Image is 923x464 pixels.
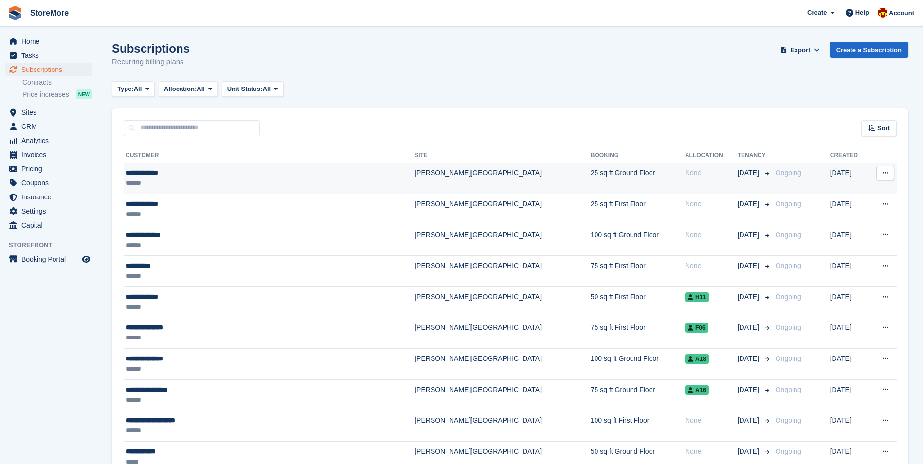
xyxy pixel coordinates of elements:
td: 100 sq ft Ground Floor [591,349,685,380]
th: Tenancy [738,148,772,163]
span: Home [21,35,80,48]
td: 25 sq ft Ground Floor [591,163,685,194]
th: Created [830,148,869,163]
span: Ongoing [776,447,801,455]
td: 25 sq ft First Floor [591,194,685,225]
td: [DATE] [830,163,869,194]
span: [DATE] [738,261,761,271]
span: [DATE] [738,168,761,178]
a: menu [5,49,92,62]
span: Create [807,8,827,18]
button: Type: All [112,81,155,97]
td: [DATE] [830,194,869,225]
td: [PERSON_NAME][GEOGRAPHIC_DATA] [415,225,591,256]
span: Storefront [9,240,97,250]
span: H11 [685,292,709,302]
span: [DATE] [738,446,761,457]
td: [PERSON_NAME][GEOGRAPHIC_DATA] [415,318,591,349]
span: Ongoing [776,169,801,177]
span: All [134,84,142,94]
th: Allocation [685,148,738,163]
a: StoreMore [26,5,72,21]
span: CRM [21,120,80,133]
span: Export [790,45,810,55]
td: 75 sq ft Ground Floor [591,379,685,410]
span: Help [855,8,869,18]
a: menu [5,162,92,176]
span: Subscriptions [21,63,80,76]
img: stora-icon-8386f47178a22dfd0bd8f6a31ec36ba5ce8667c1dd55bd0f319d3a0aa187defe.svg [8,6,22,20]
span: [DATE] [738,292,761,302]
span: Tasks [21,49,80,62]
th: Site [415,148,591,163]
span: [DATE] [738,199,761,209]
span: Coupons [21,176,80,190]
td: [DATE] [830,349,869,380]
span: Booking Portal [21,252,80,266]
span: Price increases [22,90,69,99]
div: None [685,168,738,178]
span: Ongoing [776,416,801,424]
span: Ongoing [776,231,801,239]
span: [DATE] [738,415,761,426]
span: A16 [685,385,709,395]
td: [DATE] [830,379,869,410]
span: [DATE] [738,322,761,333]
div: None [685,446,738,457]
span: All [197,84,205,94]
a: menu [5,148,92,161]
span: Ongoing [776,355,801,362]
span: Type: [117,84,134,94]
span: Ongoing [776,200,801,208]
a: menu [5,63,92,76]
span: Pricing [21,162,80,176]
span: Insurance [21,190,80,204]
h1: Subscriptions [112,42,190,55]
td: 100 sq ft Ground Floor [591,225,685,256]
td: [PERSON_NAME][GEOGRAPHIC_DATA] [415,194,591,225]
div: None [685,230,738,240]
span: Ongoing [776,293,801,301]
td: [DATE] [830,225,869,256]
button: Unit Status: All [222,81,284,97]
td: [PERSON_NAME][GEOGRAPHIC_DATA] [415,349,591,380]
th: Customer [124,148,415,163]
td: [DATE] [830,287,869,318]
span: [DATE] [738,354,761,364]
td: [PERSON_NAME][GEOGRAPHIC_DATA] [415,379,591,410]
a: menu [5,120,92,133]
div: None [685,415,738,426]
button: Allocation: All [159,81,218,97]
th: Booking [591,148,685,163]
span: All [263,84,271,94]
span: [DATE] [738,230,761,240]
a: menu [5,218,92,232]
img: Store More Team [878,8,887,18]
span: F06 [685,323,708,333]
td: [PERSON_NAME][GEOGRAPHIC_DATA] [415,287,591,318]
a: Create a Subscription [830,42,908,58]
a: menu [5,204,92,218]
a: menu [5,190,92,204]
a: menu [5,35,92,48]
div: None [685,199,738,209]
a: menu [5,134,92,147]
a: Preview store [80,253,92,265]
div: None [685,261,738,271]
td: [PERSON_NAME][GEOGRAPHIC_DATA] [415,256,591,287]
span: Allocation: [164,84,197,94]
p: Recurring billing plans [112,56,190,68]
a: menu [5,176,92,190]
span: Ongoing [776,262,801,269]
span: Ongoing [776,386,801,393]
a: menu [5,106,92,119]
td: [PERSON_NAME][GEOGRAPHIC_DATA] [415,163,591,194]
span: [DATE] [738,385,761,395]
span: Ongoing [776,323,801,331]
a: Price increases NEW [22,89,92,100]
span: Account [889,8,914,18]
span: Sort [877,124,890,133]
td: [DATE] [830,256,869,287]
span: A18 [685,354,709,364]
span: Capital [21,218,80,232]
